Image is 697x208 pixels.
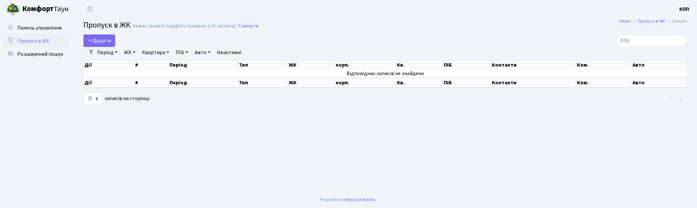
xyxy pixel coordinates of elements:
[238,60,288,70] th: Тип
[443,60,491,70] th: ПІБ
[576,78,632,88] th: Ком.
[335,60,396,70] th: корп.
[632,78,687,88] th: Авто
[84,60,134,70] th: Дії
[17,51,63,58] span: Розширений пошук
[239,23,258,29] a: Скинути
[288,78,335,88] th: ЖК
[666,18,687,25] li: Список
[22,4,54,14] b: Комфорт
[609,14,697,28] nav: breadcrumb
[3,21,69,34] a: Панель управління
[83,19,131,31] span: Пропуск в ЖК
[335,78,396,88] th: корп.
[346,196,376,203] a: Massive Kinetic
[619,18,631,25] a: Admin
[121,47,138,58] a: ЖК
[95,47,120,58] a: Період
[443,78,491,88] th: ПІБ
[88,37,111,44] span: Додати
[679,6,689,13] b: КПП
[134,60,169,70] th: #
[491,78,576,88] th: Контакти
[238,78,288,88] th: Тип
[288,60,335,70] th: ЖК
[679,5,689,13] a: КПП
[7,3,20,16] img: logo.png
[169,60,239,70] th: Період
[396,60,443,70] th: Кв.
[132,23,237,29] div: Немає записів (відфільтровано з 25 записів).
[22,4,69,15] span: Таун
[632,60,687,70] th: Авто
[134,78,169,88] th: #
[320,196,377,203] div: Розроблено .
[173,47,191,58] a: ПІБ
[638,18,666,25] a: Пропуск в ЖК
[83,34,115,47] a: Додати
[84,78,134,88] th: Дії
[17,37,49,45] span: Пропуск в ЖК
[616,34,687,47] input: Пошук...
[214,47,244,58] a: Неактивні
[139,47,172,58] a: Квартира
[3,34,69,48] a: Пропуск в ЖК
[84,70,687,77] td: Відповідних записів не знайдено
[83,93,102,105] select: записів на сторінці
[83,93,150,105] label: записів на сторінці
[169,78,239,88] th: Період
[396,78,443,88] th: Кв.
[576,60,632,70] th: Ком.
[3,48,69,61] a: Розширений пошук
[17,24,62,31] span: Панель управління
[82,4,98,14] button: Переключити навігацію
[491,60,576,70] th: Контакти
[192,47,213,58] a: Авто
